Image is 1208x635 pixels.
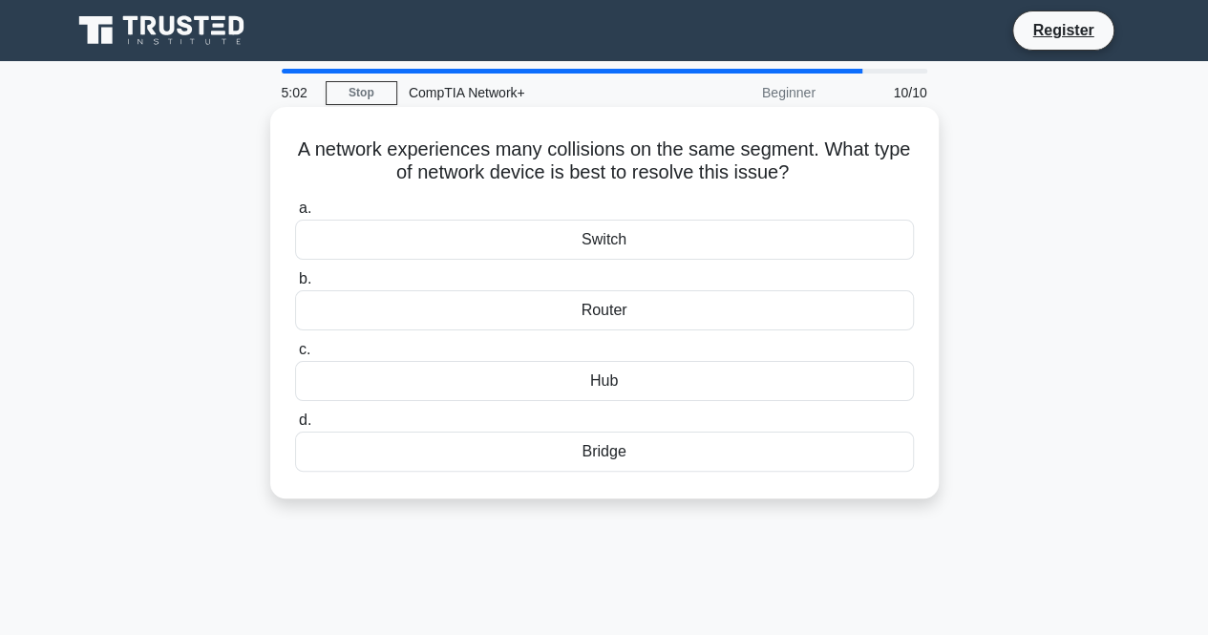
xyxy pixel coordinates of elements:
[1021,18,1105,42] a: Register
[293,138,916,185] h5: A network experiences many collisions on the same segment. What type of network device is best to...
[397,74,660,112] div: CompTIA Network+
[299,200,311,216] span: a.
[827,74,939,112] div: 10/10
[295,432,914,472] div: Bridge
[326,81,397,105] a: Stop
[295,220,914,260] div: Switch
[299,270,311,286] span: b.
[660,74,827,112] div: Beginner
[299,412,311,428] span: d.
[295,290,914,330] div: Router
[270,74,326,112] div: 5:02
[295,361,914,401] div: Hub
[299,341,310,357] span: c.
